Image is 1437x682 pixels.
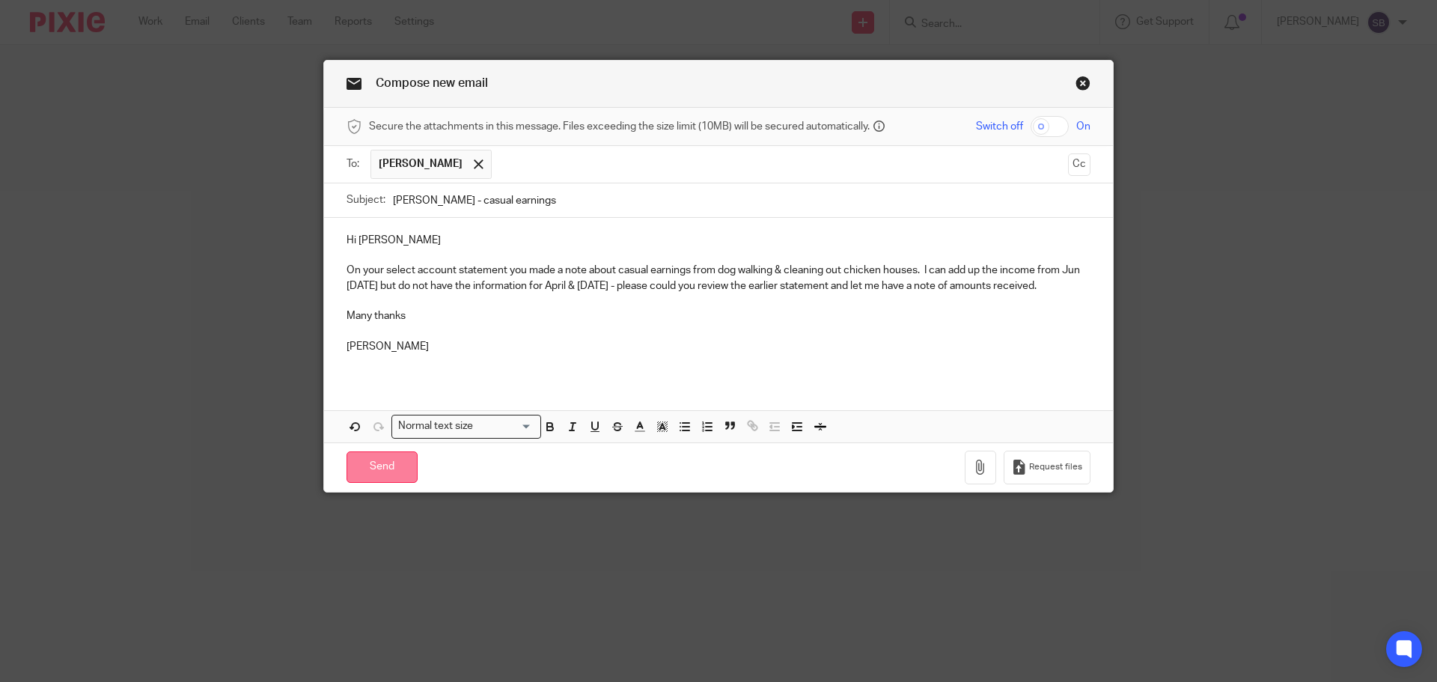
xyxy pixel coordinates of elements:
[379,156,463,171] span: [PERSON_NAME]
[395,418,477,434] span: Normal text size
[1029,461,1082,473] span: Request files
[976,119,1023,134] span: Switch off
[347,339,1090,354] p: [PERSON_NAME]
[347,451,418,484] input: Send
[347,233,1090,248] p: Hi [PERSON_NAME]
[478,418,532,434] input: Search for option
[347,308,1090,323] p: Many thanks
[347,192,385,207] label: Subject:
[347,263,1090,293] p: On your select account statement you made a note about casual earnings from dog walking & cleanin...
[1068,153,1090,176] button: Cc
[1004,451,1090,484] button: Request files
[369,119,870,134] span: Secure the attachments in this message. Files exceeding the size limit (10MB) will be secured aut...
[376,77,488,89] span: Compose new email
[391,415,541,438] div: Search for option
[1076,76,1090,96] a: Close this dialog window
[347,156,363,171] label: To:
[1076,119,1090,134] span: On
